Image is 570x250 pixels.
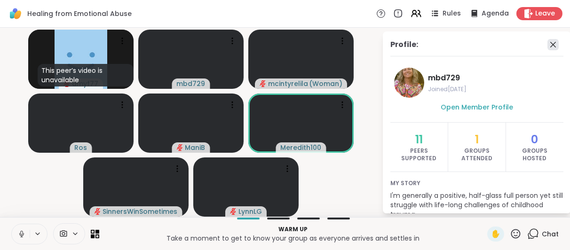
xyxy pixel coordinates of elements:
[531,132,538,147] span: 0
[177,144,183,151] span: audio-muted
[103,207,178,216] span: SinnersWinSometimes
[428,72,560,84] span: mbd729
[95,208,101,215] span: audio-muted
[177,79,206,88] span: mbd729
[415,132,423,147] span: 11
[390,191,563,219] p: I'm generally a positive, half-glass full person yet still struggle with life-long challenges of ...
[535,9,555,18] span: Leave
[394,68,424,98] img: mbd729
[281,143,322,152] span: Meredith100
[185,143,206,152] span: ManiB
[428,86,560,93] span: Joined [DATE]
[542,229,559,239] span: Chat
[55,30,107,89] img: amyf77
[8,6,24,22] img: ShareWell Logomark
[230,208,237,215] span: audio-muted
[105,234,482,243] p: Take a moment to get to know your group as everyone arrives and settles in
[458,147,496,162] span: Groups Attended
[260,80,266,87] span: audio-muted
[475,132,479,147] span: 1
[390,180,563,187] span: My story
[105,225,482,234] p: Warm up
[38,64,134,86] div: This peer’s video is unavailable
[27,9,132,18] span: Healing from Emotional Abuse
[443,9,461,18] span: Rules
[268,79,308,88] span: mcintyrelila
[400,147,438,162] span: Peers Supported
[441,102,513,112] span: Open Member Profile
[75,143,87,152] span: Ros
[238,207,262,216] span: LynnLG
[482,9,509,18] span: Agenda
[491,228,500,240] span: ✋
[309,79,342,88] span: ( Woman )
[441,102,513,113] a: Open Member Profile
[390,39,418,50] div: Profile:
[515,147,554,162] span: Groups Hosted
